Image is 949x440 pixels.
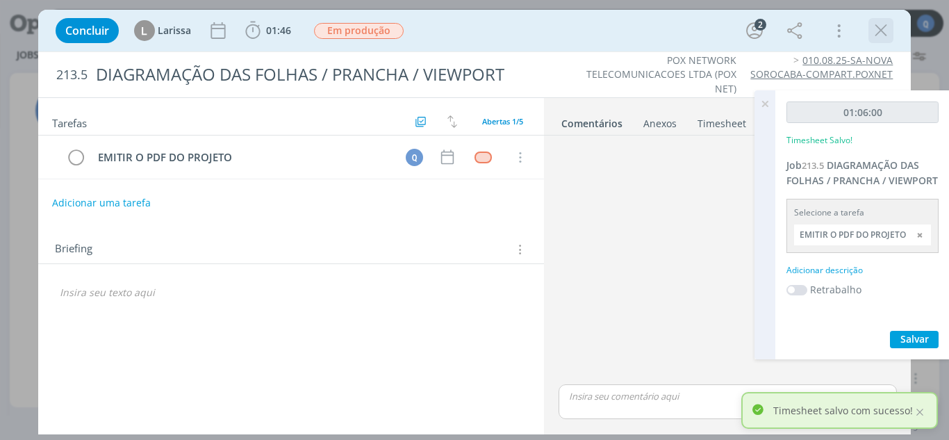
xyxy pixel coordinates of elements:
div: EMITIR O PDF DO PROJETO [92,149,393,166]
button: Em produção [313,22,404,40]
div: Q [406,149,423,166]
p: Timesheet Salvo! [786,134,852,147]
div: DIAGRAMAÇÃO DAS FOLHAS / PRANCHA / VIEWPORT [90,58,538,92]
span: 01:46 [266,24,291,37]
button: Salvar [890,331,939,348]
span: 213.5 [802,159,824,172]
span: Concluir [65,25,109,36]
div: Selecione a tarefa [794,206,931,219]
a: Comentários [561,111,623,131]
span: Briefing [55,241,92,259]
p: Timesheet salvo com sucesso! [773,403,913,418]
span: Abertas 1/5 [482,116,523,127]
button: 01:46 [242,19,295,42]
div: dialog [38,10,911,434]
div: Adicionar descrição [786,264,939,277]
a: Timesheet [697,111,747,131]
div: 2 [754,19,766,31]
button: LLarissa [134,20,191,41]
label: Retrabalho [810,282,861,297]
div: L [134,20,155,41]
button: Adicionar uma tarefa [51,190,151,215]
span: Em produção [314,23,404,39]
button: Q [404,147,424,168]
a: 010.08.25-SA-NOVA SOROCABA-COMPART.POXNET [750,54,893,81]
a: Job213.5DIAGRAMAÇÃO DAS FOLHAS / PRANCHA / VIEWPORT [786,158,938,187]
span: 213.5 [56,67,88,83]
span: Salvar [900,332,929,345]
span: Tarefas [52,113,87,130]
div: Anexos [643,117,677,131]
a: POX NETWORK TELECOMUNICACOES LTDA (POX NET) [586,54,736,95]
span: Larissa [158,26,191,35]
button: 2 [743,19,766,42]
img: arrow-down-up.svg [447,115,457,128]
button: Concluir [56,18,119,43]
span: DIAGRAMAÇÃO DAS FOLHAS / PRANCHA / VIEWPORT [786,158,938,187]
